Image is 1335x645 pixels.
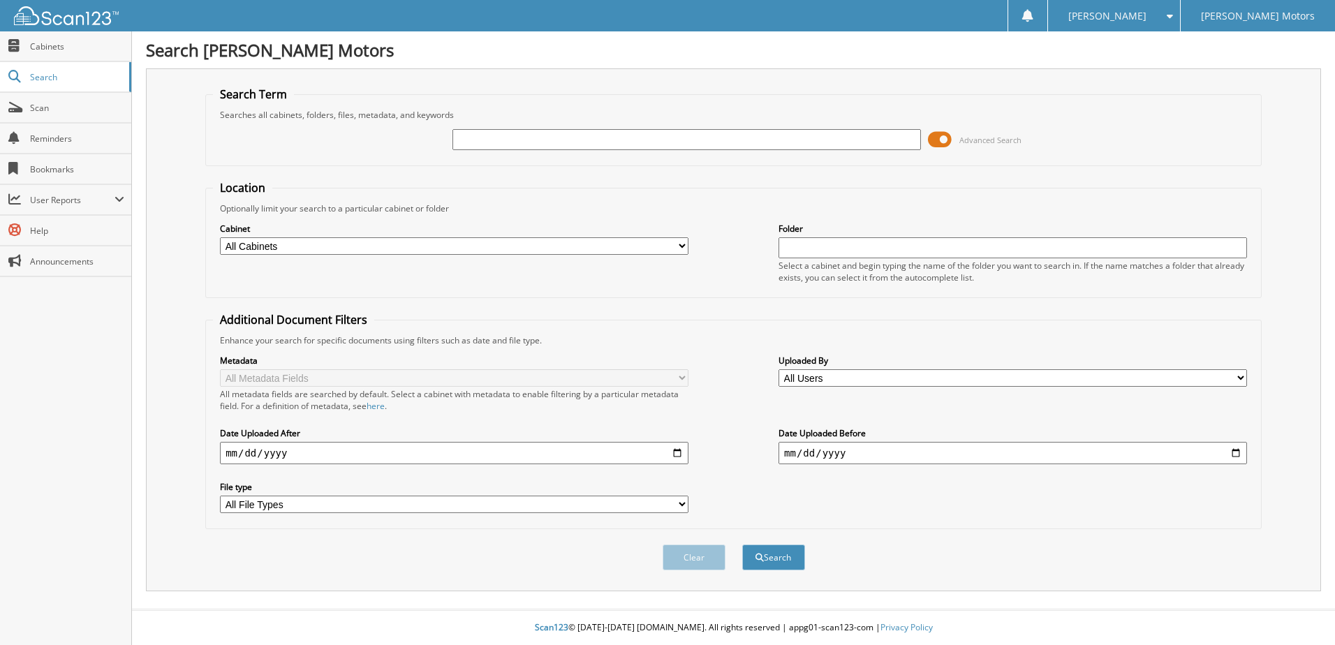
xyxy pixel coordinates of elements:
[220,355,688,366] label: Metadata
[30,225,124,237] span: Help
[1201,12,1315,20] span: [PERSON_NAME] Motors
[30,133,124,144] span: Reminders
[30,40,124,52] span: Cabinets
[30,255,124,267] span: Announcements
[742,544,805,570] button: Search
[220,427,688,439] label: Date Uploaded After
[220,223,688,235] label: Cabinet
[779,427,1247,439] label: Date Uploaded Before
[30,194,115,206] span: User Reports
[213,87,294,102] legend: Search Term
[535,621,568,633] span: Scan123
[30,102,124,114] span: Scan
[220,442,688,464] input: start
[220,388,688,412] div: All metadata fields are searched by default. Select a cabinet with metadata to enable filtering b...
[30,163,124,175] span: Bookmarks
[213,312,374,327] legend: Additional Document Filters
[30,71,122,83] span: Search
[779,260,1247,283] div: Select a cabinet and begin typing the name of the folder you want to search in. If the name match...
[213,202,1254,214] div: Optionally limit your search to a particular cabinet or folder
[220,481,688,493] label: File type
[779,355,1247,366] label: Uploaded By
[779,223,1247,235] label: Folder
[213,180,272,195] legend: Location
[213,334,1254,346] div: Enhance your search for specific documents using filters such as date and file type.
[880,621,933,633] a: Privacy Policy
[1068,12,1146,20] span: [PERSON_NAME]
[14,6,119,25] img: scan123-logo-white.svg
[367,400,385,412] a: here
[663,544,725,570] button: Clear
[959,135,1021,145] span: Advanced Search
[132,611,1335,645] div: © [DATE]-[DATE] [DOMAIN_NAME]. All rights reserved | appg01-scan123-com |
[146,38,1321,61] h1: Search [PERSON_NAME] Motors
[779,442,1247,464] input: end
[213,109,1254,121] div: Searches all cabinets, folders, files, metadata, and keywords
